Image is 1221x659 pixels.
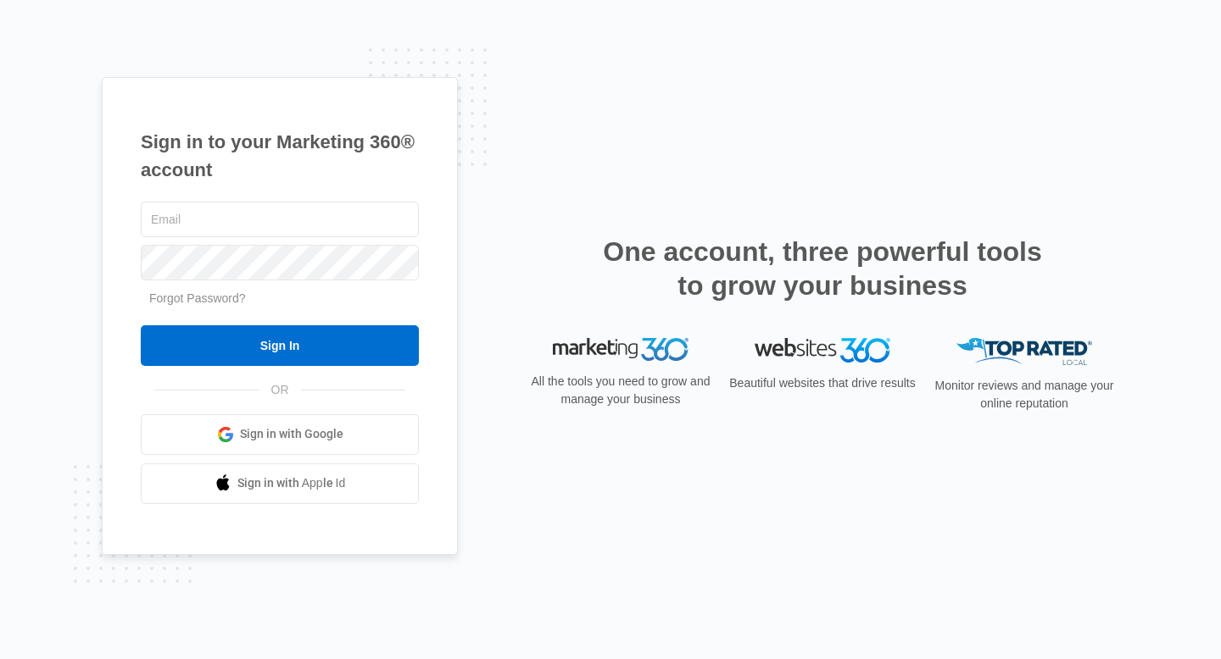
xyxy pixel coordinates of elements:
[141,325,419,366] input: Sign In
[929,377,1119,413] p: Monitor reviews and manage your online reputation
[141,463,419,504] a: Sign in with Apple Id
[149,291,246,305] a: Forgot Password?
[728,374,917,392] p: Beautiful websites that drive results
[598,235,1047,302] h2: One account, three powerful tools to grow your business
[259,381,301,399] span: OR
[141,128,419,184] h1: Sign in to your Marketing 360® account
[553,338,689,362] img: Marketing 360
[141,202,419,237] input: Email
[237,474,346,492] span: Sign in with Apple Id
[141,414,419,455] a: Sign in with Google
[956,338,1092,366] img: Top Rated Local
[240,425,343,443] span: Sign in with Google
[755,338,890,363] img: Websites 360
[526,373,716,408] p: All the tools you need to grow and manage your business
